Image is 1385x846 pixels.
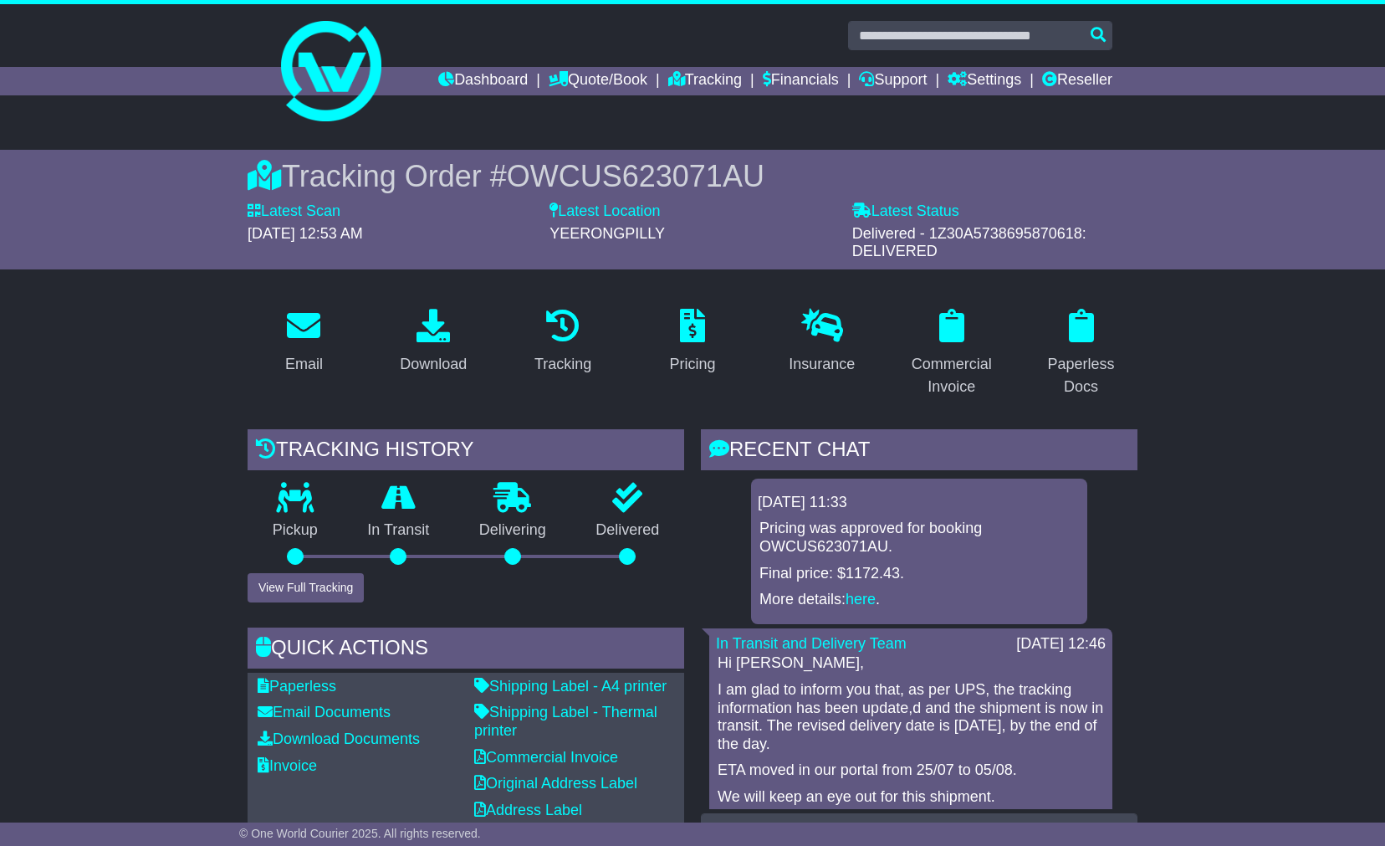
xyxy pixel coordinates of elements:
[1035,353,1127,398] div: Paperless Docs
[400,353,467,376] div: Download
[1042,67,1112,95] a: Reseller
[718,681,1104,753] p: I am glad to inform you that, as per UPS, the tracking information has been update,d and the ship...
[716,635,907,652] a: In Transit and Delivery Team
[852,225,1086,260] span: Delivered - 1Z30A5738695870618: DELIVERED
[248,521,343,540] p: Pickup
[701,429,1137,474] div: RECENT CHAT
[248,158,1137,194] div: Tracking Order #
[258,678,336,695] a: Paperless
[258,704,391,720] a: Email Documents
[549,203,660,221] label: Latest Location
[248,225,363,242] span: [DATE] 12:53 AM
[474,704,657,739] a: Shipping Label - Thermal printer
[248,429,684,474] div: Tracking history
[759,565,1079,583] p: Final price: $1172.43.
[549,225,665,242] span: YEERONGPILLY
[778,303,866,382] a: Insurance
[343,521,455,540] p: In Transit
[248,203,340,221] label: Latest Scan
[718,761,1104,780] p: ETA moved in our portal from 25/07 to 05/08.
[239,827,481,840] span: © One World Courier 2025. All rights reserved.
[549,67,647,95] a: Quote/Book
[763,67,839,95] a: Financials
[895,303,1008,404] a: Commercial Invoice
[438,67,528,95] a: Dashboard
[759,591,1079,609] p: More details: .
[285,353,323,376] div: Email
[658,303,726,382] a: Pricing
[852,203,959,221] label: Latest Status
[274,303,334,382] a: Email
[524,303,602,382] a: Tracking
[669,353,715,376] div: Pricing
[474,678,667,695] a: Shipping Label - A4 printer
[1025,303,1137,404] a: Paperless Docs
[474,749,618,766] a: Commercial Invoice
[789,353,855,376] div: Insurance
[571,521,685,540] p: Delivered
[1016,635,1106,654] div: [DATE] 12:46
[474,802,582,818] a: Address Label
[507,159,764,193] span: OWCUS623071AU
[758,494,1081,512] div: [DATE] 11:33
[718,654,1104,673] p: Hi [PERSON_NAME],
[846,591,876,608] a: here
[668,67,742,95] a: Tracking
[248,573,364,602] button: View Full Tracking
[718,788,1104,807] p: We will keep an eye out for this shipment.
[248,628,684,673] div: Quick Actions
[948,67,1021,95] a: Settings
[906,353,997,398] div: Commercial Invoice
[258,731,420,747] a: Download Documents
[474,775,637,792] a: Original Address Label
[389,303,478,382] a: Download
[258,757,317,774] a: Invoice
[534,353,591,376] div: Tracking
[759,520,1079,556] p: Pricing was approved for booking OWCUS623071AU.
[454,521,571,540] p: Delivering
[859,67,927,95] a: Support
